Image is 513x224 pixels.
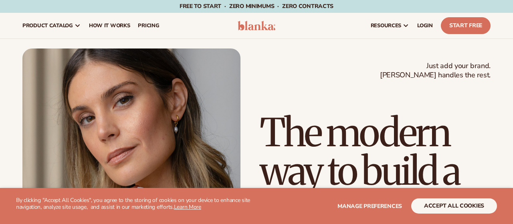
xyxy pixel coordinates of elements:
a: Start Free [441,17,491,34]
span: resources [371,22,401,29]
a: How It Works [85,13,134,38]
p: By clicking "Accept All Cookies", you agree to the storing of cookies on your device to enhance s... [16,197,256,211]
span: pricing [138,22,159,29]
span: How It Works [89,22,130,29]
span: LOGIN [417,22,433,29]
button: Manage preferences [337,198,402,214]
a: pricing [134,13,163,38]
img: logo [238,21,275,30]
span: Free to start · ZERO minimums · ZERO contracts [180,2,333,10]
span: product catalog [22,22,73,29]
span: Manage preferences [337,202,402,210]
a: Learn More [174,203,201,211]
a: resources [367,13,413,38]
a: LOGIN [413,13,437,38]
button: accept all cookies [411,198,497,214]
span: Just add your brand. [PERSON_NAME] handles the rest. [380,61,491,80]
a: product catalog [18,13,85,38]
